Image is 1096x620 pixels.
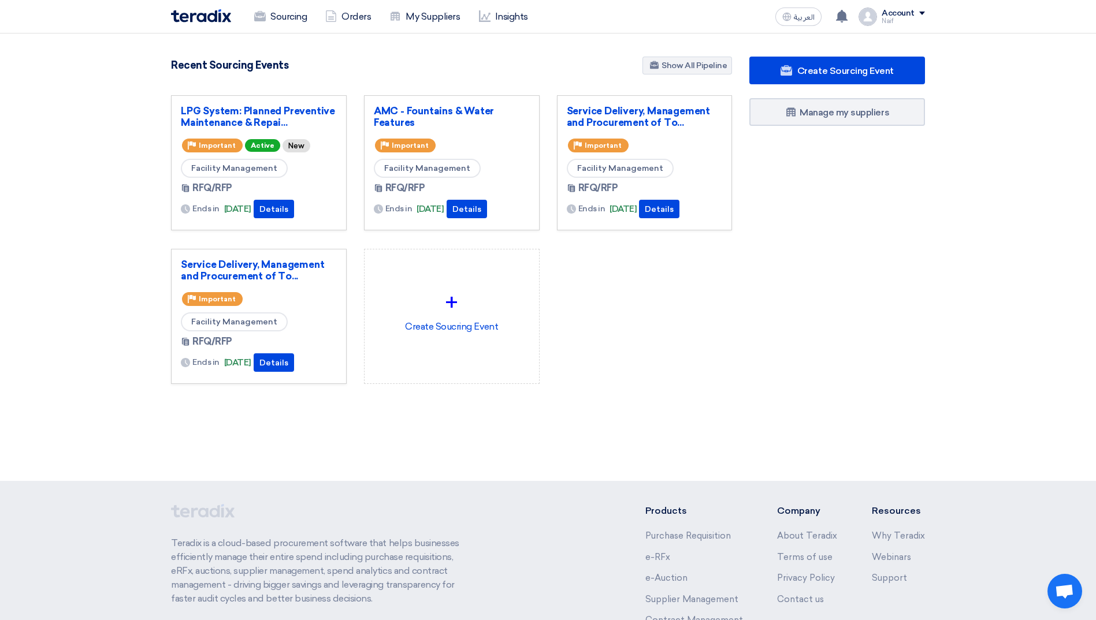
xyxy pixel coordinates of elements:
[777,594,824,604] a: Contact us
[316,4,380,29] a: Orders
[645,594,738,604] a: Supplier Management
[374,285,530,320] div: +
[578,181,618,195] span: RFQ/RFP
[585,141,622,150] span: Important
[199,141,236,150] span: Important
[777,531,837,541] a: About Teradix
[567,159,674,178] span: Facility Management
[380,4,469,29] a: My Suppliers
[254,353,294,372] button: Details
[872,552,911,562] a: Webinars
[192,356,220,368] span: Ends in
[181,105,337,128] a: LPG System: Planned Preventive Maintenance & Repai...
[171,536,473,606] p: Teradix is a cloud-based procurement software that helps businesses efficiently manage their enti...
[859,8,877,26] img: profile_test.png
[794,13,815,21] span: العربية
[192,181,232,195] span: RFQ/RFP
[882,9,915,18] div: Account
[749,98,925,126] a: Manage my suppliers
[797,65,894,76] span: Create Sourcing Event
[447,200,487,218] button: Details
[192,203,220,215] span: Ends in
[777,504,837,518] li: Company
[639,200,679,218] button: Details
[385,203,413,215] span: Ends in
[199,295,236,303] span: Important
[171,9,231,23] img: Teradix logo
[642,57,732,74] a: Show All Pipeline
[872,504,925,518] li: Resources
[645,573,688,583] a: e-Auction
[777,552,833,562] a: Terms of use
[374,105,530,128] a: AMC - Fountains & Water Features
[374,159,481,178] span: Facility Management
[775,8,822,26] button: العربية
[645,504,743,518] li: Products
[171,59,288,72] h4: Recent Sourcing Events
[192,335,232,349] span: RFQ/RFP
[777,573,835,583] a: Privacy Policy
[181,312,288,331] span: Facility Management
[470,4,537,29] a: Insights
[578,203,605,215] span: Ends in
[567,105,723,128] a: Service Delivery, Management and Procurement of To...
[254,200,294,218] button: Details
[245,139,280,152] span: Active
[181,259,337,282] a: Service Delivery, Management and Procurement of To...
[610,203,637,216] span: [DATE]
[224,203,251,216] span: [DATE]
[872,573,907,583] a: Support
[181,159,288,178] span: Facility Management
[417,203,444,216] span: [DATE]
[645,552,670,562] a: e-RFx
[224,356,251,369] span: [DATE]
[872,531,925,541] a: Why Teradix
[882,18,925,24] div: Naif
[245,4,316,29] a: Sourcing
[1047,574,1082,608] div: Open chat
[645,531,731,541] a: Purchase Requisition
[392,141,429,150] span: Important
[385,181,425,195] span: RFQ/RFP
[283,139,310,152] div: New
[374,259,530,360] div: Create Soucring Event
